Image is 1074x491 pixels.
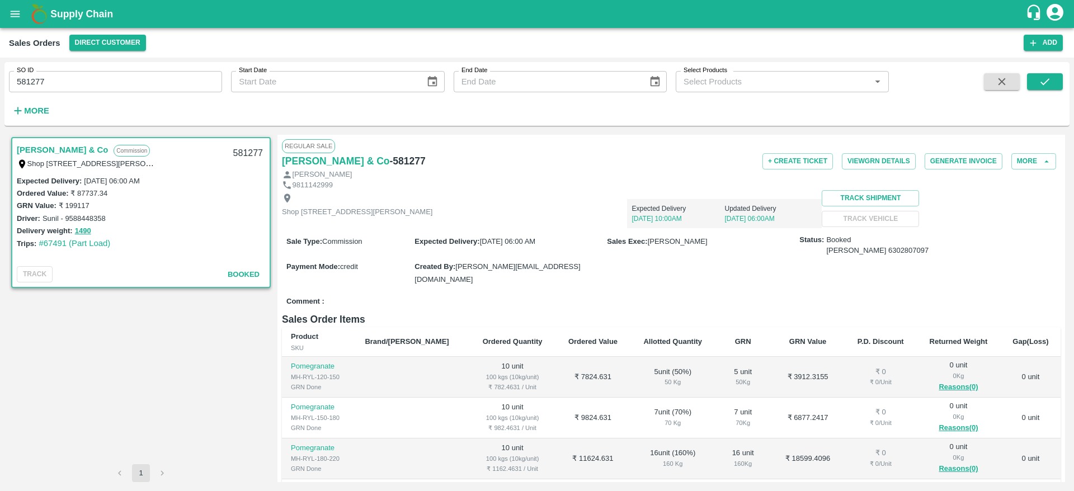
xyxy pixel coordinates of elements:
[50,6,1025,22] a: Supply Chain
[17,177,82,185] label: Expected Delivery :
[771,438,845,479] td: ₹ 18599.4096
[28,3,50,25] img: logo
[632,214,724,224] p: [DATE] 10:00AM
[9,101,52,120] button: More
[365,337,449,346] b: Brand/[PERSON_NAME]
[826,235,929,256] span: Booked
[414,262,580,283] span: [PERSON_NAME][EMAIL_ADDRESS][DOMAIN_NAME]
[925,422,992,435] button: Reasons(0)
[555,398,630,438] td: ₹ 9824.631
[2,1,28,27] button: open drawer
[870,74,885,89] button: Open
[291,372,347,382] div: MH-RYL-120-150
[826,246,929,256] div: [PERSON_NAME] 6302807097
[644,71,666,92] button: Choose date
[1001,357,1061,398] td: 0 unit
[854,459,907,469] div: ₹ 0 / Unit
[17,189,68,197] label: Ordered Value:
[724,418,762,428] div: 70 Kg
[291,443,347,454] p: Pomegranate
[1011,153,1056,169] button: More
[925,412,992,422] div: 0 Kg
[228,270,260,278] span: Booked
[478,423,547,433] div: ₹ 982.4631 / Unit
[854,377,907,387] div: ₹ 0 / Unit
[114,145,150,157] p: Commission
[639,418,706,428] div: 70 Kg
[854,448,907,459] div: ₹ 0
[735,337,751,346] b: GRN
[854,418,907,428] div: ₹ 0 / Unit
[854,407,907,418] div: ₹ 0
[858,337,904,346] b: P.D. Discount
[639,377,706,387] div: 50 Kg
[70,189,107,197] label: ₹ 87737.34
[478,454,547,464] div: 100 kgs (10kg/unit)
[724,407,762,428] div: 7 unit
[799,235,824,246] label: Status:
[69,35,146,51] button: Select DC
[293,169,352,180] p: [PERSON_NAME]
[132,464,150,482] button: page 1
[286,237,322,246] label: Sale Type :
[1001,438,1061,479] td: 0 unit
[925,442,992,475] div: 0 unit
[639,367,706,388] div: 5 unit ( 50 %)
[724,214,817,224] p: [DATE] 06:00AM
[632,204,724,214] p: Expected Delivery
[282,153,390,169] a: [PERSON_NAME] & Co
[684,66,727,75] label: Select Products
[282,207,432,218] p: Shop [STREET_ADDRESS][PERSON_NAME]
[17,226,73,235] label: Delivery weight:
[771,357,845,398] td: ₹ 3912.3155
[648,237,708,246] span: [PERSON_NAME]
[724,204,817,214] p: Updated Delivery
[724,459,762,469] div: 160 Kg
[291,423,347,433] div: GRN Done
[1024,35,1063,51] button: Add
[925,360,992,394] div: 0 unit
[854,367,907,377] div: ₹ 0
[9,71,222,92] input: Enter SO ID
[639,407,706,428] div: 7 unit ( 70 %)
[9,36,60,50] div: Sales Orders
[478,413,547,423] div: 100 kgs (10kg/unit)
[322,237,362,246] span: Commission
[340,262,358,271] span: credit
[469,398,555,438] td: 10 unit
[679,74,867,89] input: Select Products
[639,448,706,469] div: 16 unit ( 160 %)
[724,377,762,387] div: 50 Kg
[454,71,640,92] input: End Date
[461,66,487,75] label: End Date
[925,381,992,394] button: Reasons(0)
[291,402,347,413] p: Pomegranate
[286,296,324,307] label: Comment :
[17,201,56,210] label: GRN Value:
[771,398,845,438] td: ₹ 6877.2417
[925,401,992,435] div: 0 unit
[291,343,347,353] div: SKU
[1025,4,1045,24] div: customer-support
[639,459,706,469] div: 160 Kg
[109,464,173,482] nav: pagination navigation
[390,153,426,169] h6: - 581277
[17,239,36,248] label: Trips:
[291,361,347,372] p: Pomegranate
[282,311,1061,327] h6: Sales Order Items
[478,464,547,474] div: ₹ 1162.4631 / Unit
[789,337,826,346] b: GRN Value
[568,337,618,346] b: Ordered Value
[24,106,49,115] strong: More
[762,153,833,169] button: + Create Ticket
[17,143,108,157] a: [PERSON_NAME] & Co
[43,214,106,223] label: Sunil - 9588448358
[39,239,110,248] a: #67491 (Part Load)
[1001,398,1061,438] td: 0 unit
[1012,337,1048,346] b: Gap(Loss)
[227,140,270,167] div: 581277
[822,190,919,206] button: Track Shipment
[925,371,992,381] div: 0 Kg
[291,413,347,423] div: MH-RYL-150-180
[84,177,139,185] label: [DATE] 06:00 AM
